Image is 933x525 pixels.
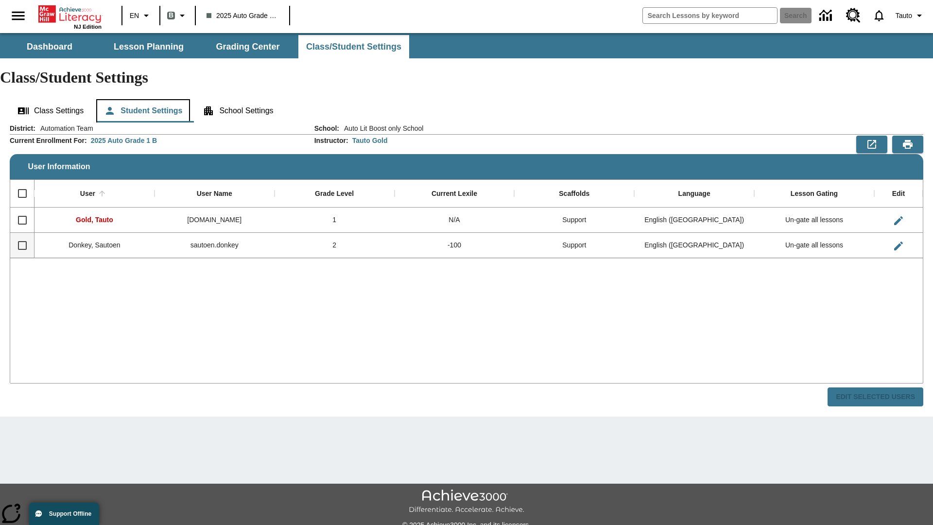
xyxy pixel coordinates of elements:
div: Class/Student Settings [10,99,923,122]
span: Tauto [896,11,912,21]
button: Edit User [889,211,908,230]
button: Student Settings [96,99,190,122]
div: English (US) [634,208,754,233]
span: Dashboard [27,41,72,52]
div: 2025 Auto Grade 1 B [91,136,157,145]
div: User Information [10,123,923,407]
a: Notifications [866,3,892,28]
div: Un-gate all lessons [754,233,874,258]
div: Support [514,208,634,233]
a: Data Center [813,2,840,29]
div: sautoen.donkey [155,233,275,258]
div: Current Lexile [432,190,477,198]
button: Dashboard [1,35,98,58]
button: Print Preview [892,136,923,153]
a: Resource Center, Will open in new tab [840,2,866,29]
a: Home [38,4,102,24]
div: 1 [275,208,395,233]
h2: Instructor : [314,137,348,145]
h2: Current Enrollment For : [10,137,87,145]
span: Grading Center [216,41,279,52]
button: Grading Center [199,35,296,58]
div: Home [38,3,102,30]
span: Auto Lit Boost only School [339,123,423,133]
span: Gold, Tauto [76,216,113,224]
div: Grade Level [315,190,354,198]
div: User [80,190,95,198]
button: Edit User [889,236,908,256]
button: Language: EN, Select a language [125,7,156,24]
button: Lesson Planning [100,35,197,58]
div: -100 [395,233,515,258]
button: Class Settings [10,99,91,122]
button: Class/Student Settings [298,35,409,58]
div: English (US) [634,233,754,258]
div: Lesson Gating [791,190,838,198]
div: Language [678,190,710,198]
div: N/A [395,208,515,233]
span: Donkey, Sautoen [69,241,120,249]
span: Class/Student Settings [306,41,401,52]
button: Profile/Settings [892,7,929,24]
img: Achieve3000 Differentiate Accelerate Achieve [409,490,524,514]
h2: School : [314,124,339,133]
span: User Information [28,162,90,171]
h2: District : [10,124,35,133]
span: Automation Team [35,123,93,133]
button: School Settings [195,99,281,122]
span: NJ Edition [74,24,102,30]
button: Open side menu [4,1,33,30]
div: Un-gate all lessons [754,208,874,233]
span: EN [130,11,139,21]
span: 2025 Auto Grade 1 B [207,11,278,21]
button: Export to CSV [856,136,887,153]
span: Lesson Planning [114,41,184,52]
div: Scaffolds [559,190,589,198]
button: Boost Class color is gray green. Change class color [163,7,192,24]
span: B [169,9,173,21]
div: Support [514,233,634,258]
div: 2 [275,233,395,258]
div: tauto.gold [155,208,275,233]
div: Edit [892,190,905,198]
input: search field [643,8,777,23]
div: User Name [197,190,232,198]
span: Support Offline [49,510,91,517]
button: Support Offline [29,503,99,525]
div: Tauto Gold [352,136,388,145]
